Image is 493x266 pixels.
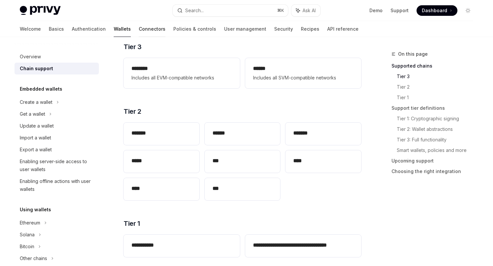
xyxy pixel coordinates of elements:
a: Tier 1: Cryptographic signing [397,113,478,124]
a: Tier 3 [397,71,478,82]
div: Enabling offline actions with user wallets [20,177,95,193]
a: Tier 3: Full functionality [397,134,478,145]
div: Get a wallet [20,110,45,118]
a: Enabling offline actions with user wallets [14,175,99,195]
div: Ethereum [20,219,40,227]
a: Dashboard [417,5,457,16]
a: Upcoming support [391,156,478,166]
span: On this page [398,50,428,58]
div: Bitcoin [20,243,34,251]
a: User management [224,21,266,37]
button: Search...⌘K [173,5,288,16]
span: Includes all EVM-compatible networks [131,74,232,82]
div: Enabling server-side access to user wallets [20,158,95,173]
a: Supported chains [391,61,478,71]
a: Update a wallet [14,120,99,132]
a: Support [391,7,409,14]
a: Enabling server-side access to user wallets [14,156,99,175]
a: Connectors [139,21,165,37]
span: Tier 3 [124,42,141,51]
img: light logo [20,6,61,15]
span: Tier 1 [124,219,140,228]
a: API reference [327,21,359,37]
div: Overview [20,53,41,61]
div: Export a wallet [20,146,52,154]
a: Support tier definitions [391,103,478,113]
div: Solana [20,231,35,239]
button: Ask AI [291,5,320,16]
h5: Using wallets [20,206,51,214]
span: ⌘ K [277,8,284,13]
div: Import a wallet [20,134,51,142]
h5: Embedded wallets [20,85,62,93]
span: Dashboard [422,7,447,14]
a: Import a wallet [14,132,99,144]
a: Recipes [301,21,319,37]
a: **** *Includes all SVM-compatible networks [245,58,361,88]
a: Chain support [14,63,99,74]
div: Search... [185,7,204,15]
div: Update a wallet [20,122,54,130]
a: Tier 2 [397,82,478,92]
a: Policies & controls [173,21,216,37]
a: Tier 1 [397,92,478,103]
a: Overview [14,51,99,63]
a: **** ***Includes all EVM-compatible networks [124,58,240,88]
a: Wallets [114,21,131,37]
a: Authentication [72,21,106,37]
div: Chain support [20,65,53,73]
a: Demo [369,7,383,14]
a: Welcome [20,21,41,37]
a: Basics [49,21,64,37]
div: Other chains [20,254,47,262]
span: Includes all SVM-compatible networks [253,74,353,82]
a: Export a wallet [14,144,99,156]
span: Tier 2 [124,107,141,116]
a: Tier 2: Wallet abstractions [397,124,478,134]
a: Choosing the right integration [391,166,478,177]
div: Create a wallet [20,98,52,106]
button: Toggle dark mode [463,5,473,16]
span: Ask AI [303,7,316,14]
a: Security [274,21,293,37]
a: Smart wallets, policies and more [397,145,478,156]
